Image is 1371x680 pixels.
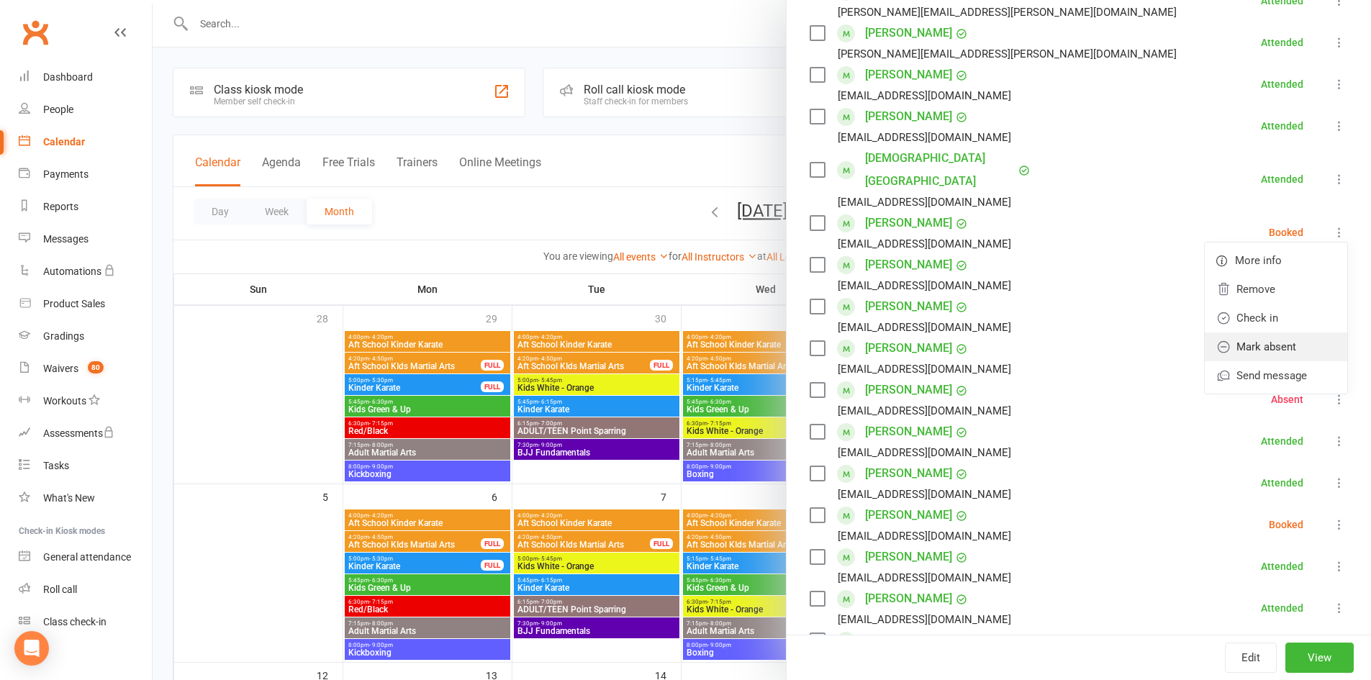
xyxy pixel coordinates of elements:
a: [PERSON_NAME] [865,63,952,86]
a: Clubworx [17,14,53,50]
a: Waivers 80 [19,353,152,385]
span: 80 [88,361,104,373]
a: Payments [19,158,152,191]
div: Attended [1261,121,1303,131]
a: Product Sales [19,288,152,320]
button: View [1285,643,1354,673]
button: Edit [1225,643,1277,673]
a: [PERSON_NAME] [865,545,952,568]
div: [EMAIL_ADDRESS][DOMAIN_NAME] [838,610,1011,629]
div: [EMAIL_ADDRESS][DOMAIN_NAME] [838,360,1011,378]
a: More info [1205,246,1347,275]
div: [EMAIL_ADDRESS][DOMAIN_NAME] [838,235,1011,253]
a: People [19,94,152,126]
div: [PERSON_NAME][EMAIL_ADDRESS][PERSON_NAME][DOMAIN_NAME] [838,45,1177,63]
div: Assessments [43,427,114,439]
a: [DEMOGRAPHIC_DATA][GEOGRAPHIC_DATA] [865,147,1015,193]
a: Messages [19,223,152,255]
div: [EMAIL_ADDRESS][DOMAIN_NAME] [838,193,1011,212]
a: [PERSON_NAME] [865,420,952,443]
div: Booked [1269,227,1303,237]
div: Open Intercom Messenger [14,631,49,666]
a: [PERSON_NAME] [865,22,952,45]
a: [PERSON_NAME] [865,253,952,276]
div: Waivers [43,363,78,374]
a: Remove [1205,275,1347,304]
div: Booked [1269,520,1303,530]
div: Attended [1261,561,1303,571]
div: Payments [43,168,89,180]
div: Roll call [43,584,77,595]
a: Tasks [19,450,152,482]
div: Attended [1261,603,1303,613]
a: Gradings [19,320,152,353]
a: [PERSON_NAME] [865,295,952,318]
a: Automations [19,255,152,288]
div: Automations [43,266,101,277]
div: Gradings [43,330,84,342]
a: Workouts [19,385,152,417]
a: [PERSON_NAME] [865,629,952,652]
div: [EMAIL_ADDRESS][DOMAIN_NAME] [838,568,1011,587]
a: Calendar [19,126,152,158]
div: [EMAIL_ADDRESS][DOMAIN_NAME] [838,402,1011,420]
div: Tasks [43,460,69,471]
div: Attended [1261,174,1303,184]
div: Dashboard [43,71,93,83]
div: Attended [1261,37,1303,47]
div: Attended [1261,436,1303,446]
div: [PERSON_NAME][EMAIL_ADDRESS][PERSON_NAME][DOMAIN_NAME] [838,3,1177,22]
div: Calendar [43,136,85,148]
div: General attendance [43,551,131,563]
a: [PERSON_NAME] [865,587,952,610]
div: Product Sales [43,298,105,309]
a: Roll call [19,574,152,606]
a: [PERSON_NAME] [865,462,952,485]
div: [EMAIL_ADDRESS][DOMAIN_NAME] [838,485,1011,504]
div: [EMAIL_ADDRESS][DOMAIN_NAME] [838,443,1011,462]
a: Dashboard [19,61,152,94]
span: More info [1235,252,1282,269]
a: What's New [19,482,152,514]
div: [EMAIL_ADDRESS][DOMAIN_NAME] [838,276,1011,295]
div: Workouts [43,395,86,407]
a: [PERSON_NAME] [865,212,952,235]
a: Reports [19,191,152,223]
a: [PERSON_NAME] [865,504,952,527]
a: Mark absent [1205,332,1347,361]
div: Attended [1261,79,1303,89]
div: What's New [43,492,95,504]
div: Reports [43,201,78,212]
a: Assessments [19,417,152,450]
a: [PERSON_NAME] [865,337,952,360]
div: Class check-in [43,616,107,627]
div: People [43,104,73,115]
div: Messages [43,233,89,245]
div: [EMAIL_ADDRESS][DOMAIN_NAME] [838,527,1011,545]
a: Send message [1205,361,1347,390]
div: [EMAIL_ADDRESS][DOMAIN_NAME] [838,86,1011,105]
div: [EMAIL_ADDRESS][DOMAIN_NAME] [838,318,1011,337]
a: [PERSON_NAME] [865,105,952,128]
a: Class kiosk mode [19,606,152,638]
a: Check in [1205,304,1347,332]
div: [EMAIL_ADDRESS][DOMAIN_NAME] [838,128,1011,147]
a: General attendance kiosk mode [19,541,152,574]
a: [PERSON_NAME] [865,378,952,402]
div: Attended [1261,478,1303,488]
div: Absent [1271,394,1303,404]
